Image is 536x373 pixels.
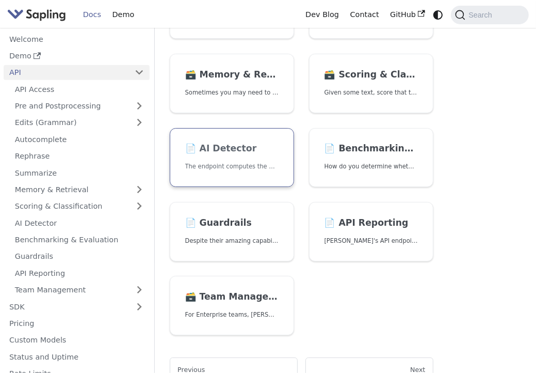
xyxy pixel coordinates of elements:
[324,236,418,246] p: Sapling's API endpoint for retrieving API usage analytics.
[309,54,433,113] a: 🗃️ Scoring & ClassificationGiven some text, score that text or classify it into one of a set of p...
[324,143,418,154] h2: Benchmarking & Evaluation
[9,232,150,247] a: Benchmarking & Evaluation
[9,115,150,130] a: Edits (Grammar)
[300,7,344,23] a: Dev Blog
[345,7,385,23] a: Contact
[4,32,150,46] a: Welcome
[185,291,279,303] h2: Team Management
[384,7,430,23] a: GitHub
[324,88,418,98] p: Given some text, score that text or classify it into one of a set of pre-specified categories.
[9,82,150,97] a: API Access
[77,7,107,23] a: Docs
[9,249,150,264] a: Guardrails
[9,149,150,164] a: Rephrase
[9,132,150,147] a: Autocomplete
[324,217,418,229] h2: API Reporting
[4,316,150,331] a: Pricing
[465,11,498,19] span: Search
[185,217,279,229] h2: Guardrails
[185,162,279,172] p: The endpoint computes the probability that a piece of text is AI-generated,
[170,128,294,188] a: 📄️ AI DetectorThe endpoint computes the probability that a piece of text is AI-generated,
[9,165,150,180] a: Summarize
[7,7,70,22] a: Sapling.aiSapling.ai
[9,215,150,230] a: AI Detector
[7,7,66,22] img: Sapling.ai
[9,266,150,281] a: API Reporting
[451,6,528,24] button: Search (Command+K)
[309,202,433,261] a: 📄️ API Reporting[PERSON_NAME]'s API endpoint for retrieving API usage analytics.
[324,162,418,172] p: How do you determine whether one NLP system that suggests edits
[185,310,279,320] p: For Enterprise teams, Sapling offers programmatic team provisioning and management.
[324,69,418,81] h2: Scoring & Classification
[170,54,294,113] a: 🗃️ Memory & RetrievalSometimes you may need to pull in external information that doesn't fit in t...
[9,99,150,114] a: Pre and Postprocessing
[4,65,129,80] a: API
[309,128,433,188] a: 📄️ Benchmarking & EvaluationHow do you determine whether one NLP system that suggests edits
[4,349,150,364] a: Status and Uptime
[170,276,294,335] a: 🗃️ Team ManagementFor Enterprise teams, [PERSON_NAME] offers programmatic team provisioning and m...
[107,7,140,23] a: Demo
[4,299,129,314] a: SDK
[431,7,446,22] button: Switch between dark and light mode (currently system mode)
[185,143,279,154] h2: AI Detector
[9,283,150,298] a: Team Management
[185,69,279,81] h2: Memory & Retrieval
[170,202,294,261] a: 📄️ GuardrailsDespite their amazing capabilities, LLMs can often behave in undesired
[4,333,150,348] a: Custom Models
[9,182,150,197] a: Memory & Retrieval
[4,49,150,64] a: Demo
[185,88,279,98] p: Sometimes you may need to pull in external information that doesn't fit in the context size of an...
[9,199,150,214] a: Scoring & Classification
[185,236,279,246] p: Despite their amazing capabilities, LLMs can often behave in undesired
[129,299,150,314] button: Expand sidebar category 'SDK'
[129,65,150,80] button: Collapse sidebar category 'API'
